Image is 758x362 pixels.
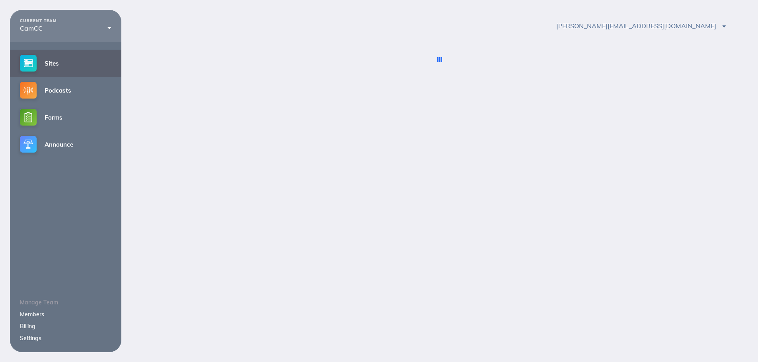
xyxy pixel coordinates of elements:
[20,55,37,72] img: sites-small@2x.png
[20,25,111,32] div: CamCC
[10,50,121,77] a: Sites
[20,136,37,153] img: announce-small@2x.png
[20,335,41,342] a: Settings
[20,82,37,99] img: podcasts-small@2x.png
[20,299,58,306] span: Manage Team
[20,109,37,126] img: forms-small@2x.png
[20,19,111,23] div: CURRENT TEAM
[20,323,35,330] a: Billing
[10,77,121,104] a: Podcasts
[10,104,121,131] a: Forms
[556,22,726,30] span: [PERSON_NAME][EMAIL_ADDRESS][DOMAIN_NAME]
[20,311,44,318] a: Members
[439,57,440,63] div: Loading
[10,131,121,158] a: Announce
